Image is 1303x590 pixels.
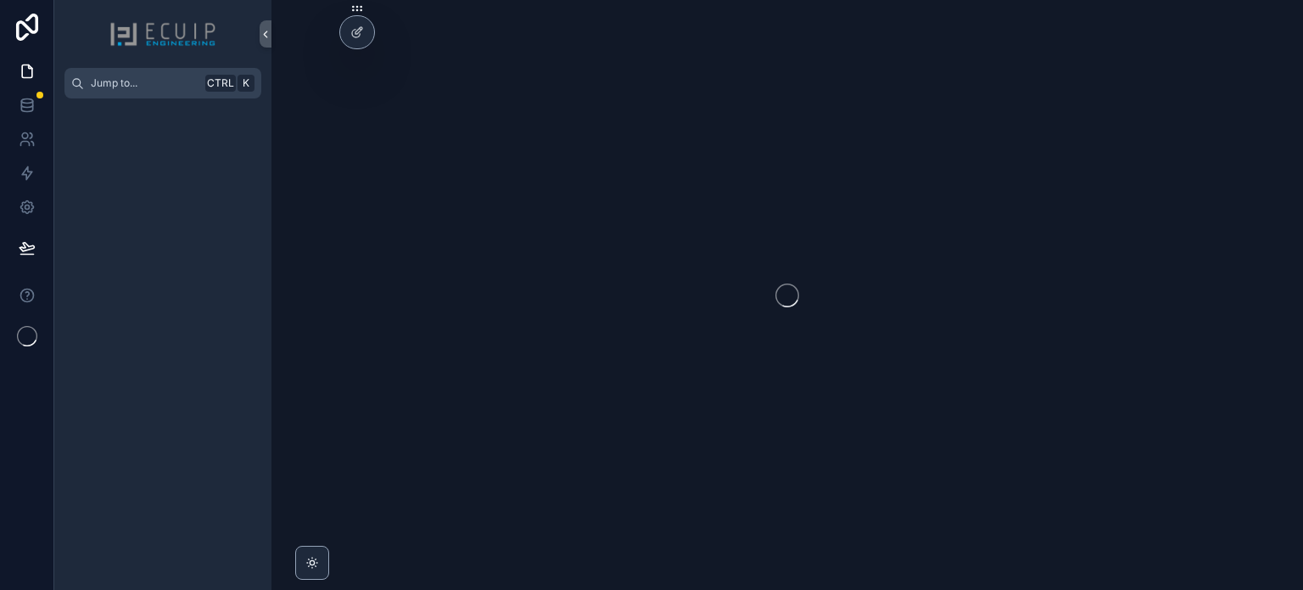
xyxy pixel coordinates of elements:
[239,76,253,90] span: K
[64,68,261,98] button: Jump to...CtrlK
[205,75,236,92] span: Ctrl
[91,76,199,90] span: Jump to...
[109,20,216,48] img: App logo
[54,98,271,129] div: scrollable content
